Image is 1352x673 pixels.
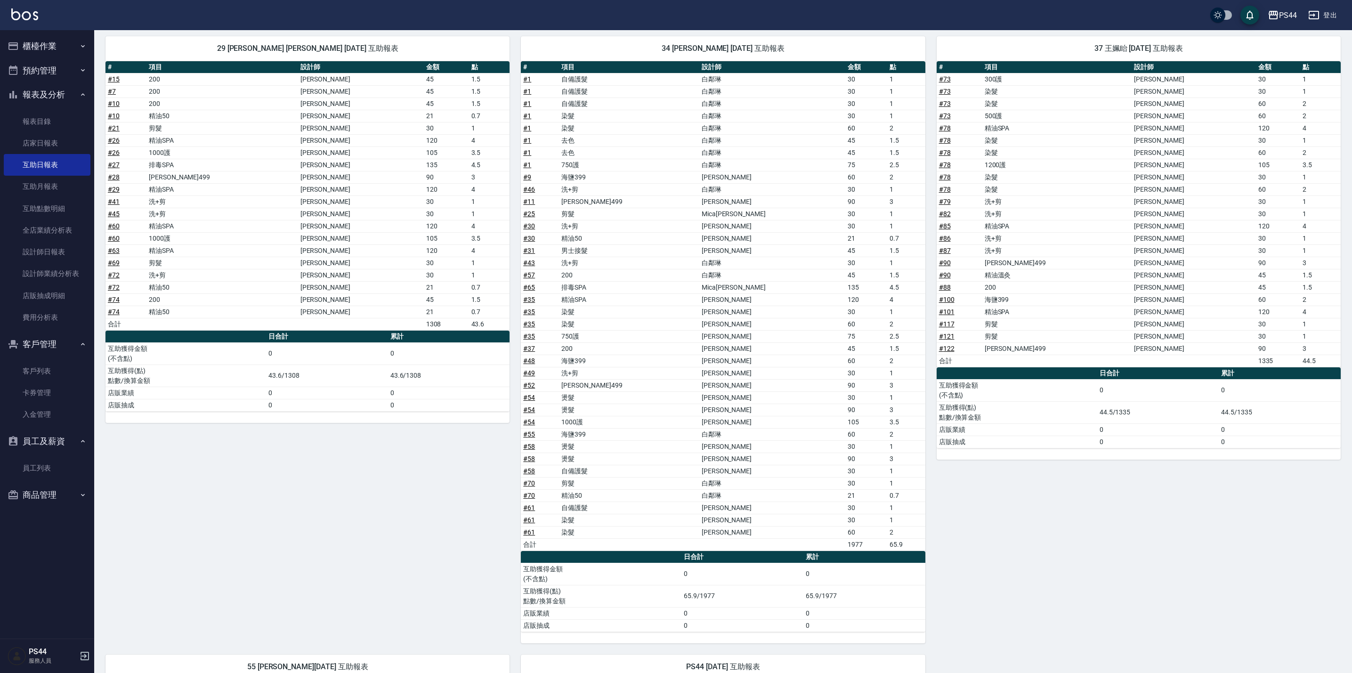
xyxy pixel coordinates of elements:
a: #57 [523,271,535,279]
th: 金額 [1256,61,1301,73]
button: 櫃檯作業 [4,34,90,58]
td: [PERSON_NAME] [699,220,846,232]
td: 精油50 [146,110,298,122]
a: 設計師業績分析表 [4,263,90,284]
td: [PERSON_NAME]499 [559,195,699,208]
a: #73 [939,75,951,83]
a: #88 [939,284,951,291]
td: 3.5 [469,232,510,244]
td: [PERSON_NAME] [298,110,424,122]
td: 2 [1300,97,1341,110]
td: [PERSON_NAME] [1132,146,1256,159]
th: 設計師 [298,61,424,73]
a: #31 [523,247,535,254]
a: #61 [523,528,535,536]
td: 洗+剪 [982,232,1132,244]
td: 精油SPA [982,220,1132,232]
a: 客戶列表 [4,360,90,382]
td: [PERSON_NAME] [298,134,424,146]
td: 染髮 [559,122,699,134]
td: 染髮 [982,85,1132,97]
a: #63 [108,247,120,254]
td: 1.5 [469,97,510,110]
td: 21 [424,110,469,122]
td: 白鄰琳 [699,159,846,171]
a: #60 [108,235,120,242]
td: [PERSON_NAME] [1132,110,1256,122]
td: 3.5 [1300,159,1341,171]
td: 1.5 [887,146,925,159]
td: 30 [1256,195,1301,208]
button: 報表及分析 [4,82,90,107]
th: 項目 [146,61,298,73]
a: 卡券管理 [4,382,90,404]
td: 1 [887,183,925,195]
td: 4 [1300,122,1341,134]
td: [PERSON_NAME] [298,244,424,257]
a: #65 [523,284,535,291]
td: 60 [1256,146,1301,159]
td: 1 [1300,85,1341,97]
a: #58 [523,467,535,475]
td: 1 [1300,134,1341,146]
h5: PS44 [29,647,77,657]
a: #70 [523,479,535,487]
td: [PERSON_NAME] [1132,85,1256,97]
td: 90 [845,195,887,208]
td: 30 [424,122,469,134]
td: 1 [887,85,925,97]
td: 30 [845,110,887,122]
th: 點 [1300,61,1341,73]
td: 45 [845,146,887,159]
a: #35 [523,308,535,316]
td: 2 [1300,146,1341,159]
td: 剪髮 [146,122,298,134]
a: #1 [523,149,531,156]
td: 自備護髮 [559,97,699,110]
a: #69 [108,259,120,267]
td: 白鄰琳 [699,85,846,97]
a: #85 [939,222,951,230]
td: 2.5 [887,159,925,171]
table: a dense table [105,61,510,331]
td: [PERSON_NAME] [298,220,424,232]
a: #55 [523,430,535,438]
td: 1000護 [146,232,298,244]
a: #54 [523,418,535,426]
td: 30 [1256,73,1301,85]
td: 1 [887,97,925,110]
td: 洗+剪 [146,208,298,220]
a: 員工列表 [4,457,90,479]
a: #43 [523,259,535,267]
table: a dense table [937,61,1341,367]
td: 白鄰琳 [699,110,846,122]
td: 排毒SPA [146,159,298,171]
a: #37 [523,345,535,352]
a: #61 [523,516,535,524]
td: [PERSON_NAME] [1132,73,1256,85]
td: 30 [845,97,887,110]
td: 60 [845,171,887,183]
td: 2 [1300,110,1341,122]
a: #86 [939,235,951,242]
td: [PERSON_NAME] [298,146,424,159]
a: #82 [939,210,951,218]
td: 30 [845,220,887,232]
a: #35 [523,320,535,328]
a: #78 [939,124,951,132]
td: 1.5 [469,85,510,97]
img: Person [8,647,26,665]
td: Mica[PERSON_NAME] [699,208,846,220]
a: 入金管理 [4,404,90,425]
td: 0.7 [887,232,925,244]
a: #7 [108,88,116,95]
td: 洗+剪 [982,208,1132,220]
td: 90 [424,171,469,183]
td: 2 [887,171,925,183]
td: [PERSON_NAME] [298,195,424,208]
td: 200 [146,73,298,85]
td: 白鄰琳 [699,73,846,85]
td: 去色 [559,134,699,146]
td: 120 [424,183,469,195]
th: 金額 [845,61,887,73]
